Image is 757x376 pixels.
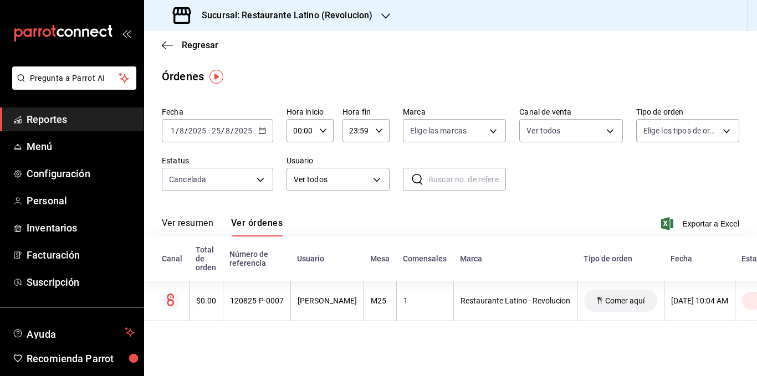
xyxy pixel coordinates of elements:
span: Reportes [27,112,135,127]
div: [PERSON_NAME] [298,296,357,305]
span: Recomienda Parrot [27,351,135,366]
label: Canal de venta [519,108,622,116]
span: / [176,126,179,135]
button: Regresar [162,40,218,50]
div: Órdenes [162,68,204,85]
div: Marca [460,254,570,263]
label: Hora inicio [287,108,334,116]
span: / [221,126,224,135]
div: $0.00 [196,296,216,305]
input: ---- [234,126,253,135]
div: Canal [162,254,182,263]
input: -- [211,126,221,135]
span: Ayuda [27,326,120,339]
span: Ver todos [526,125,560,136]
label: Marca [403,108,506,116]
div: navigation tabs [162,218,283,236]
input: Buscar no. de referencia [428,168,506,190]
input: ---- [188,126,207,135]
span: Inventarios [27,220,135,235]
div: Mesa [370,254,390,263]
div: Comensales [403,254,447,263]
label: Tipo de orden [636,108,739,116]
button: Ver resumen [162,218,213,236]
span: Comer aquí [601,296,649,305]
div: Tipo de orden [584,254,657,263]
span: / [185,126,188,135]
span: Elige los tipos de orden [643,125,719,136]
input: -- [225,126,231,135]
span: Personal [27,193,135,208]
div: M25 [371,296,390,305]
button: Exportar a Excel [663,217,739,230]
input: -- [170,126,176,135]
span: Suscripción [27,275,135,290]
button: Ver órdenes [231,218,283,236]
button: open_drawer_menu [122,29,131,38]
span: Cancelada [169,174,206,185]
a: Pregunta a Parrot AI [8,80,136,92]
span: Menú [27,139,135,154]
button: Pregunta a Parrot AI [12,66,136,90]
span: Regresar [182,40,218,50]
div: [DATE] 10:04 AM [671,296,728,305]
label: Hora fin [342,108,390,116]
label: Estatus [162,157,273,164]
span: Facturación [27,248,135,262]
label: Usuario [287,157,390,164]
span: Pregunta a Parrot AI [30,73,119,84]
div: Usuario [297,254,357,263]
span: - [208,126,210,135]
div: Total de orden [196,245,216,272]
span: Elige las marcas [410,125,467,136]
span: Configuración [27,166,135,181]
div: Fecha [671,254,728,263]
img: Tooltip marker [209,70,223,84]
h3: Sucursal: Restaurante Latino (Revolucion) [193,9,372,22]
div: Restaurante Latino - Revolucion [461,296,570,305]
label: Fecha [162,108,273,116]
span: / [231,126,234,135]
input: -- [179,126,185,135]
div: 120825-P-0007 [230,296,284,305]
span: Ver todos [294,174,369,186]
div: 1 [403,296,447,305]
div: Número de referencia [229,250,284,267]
